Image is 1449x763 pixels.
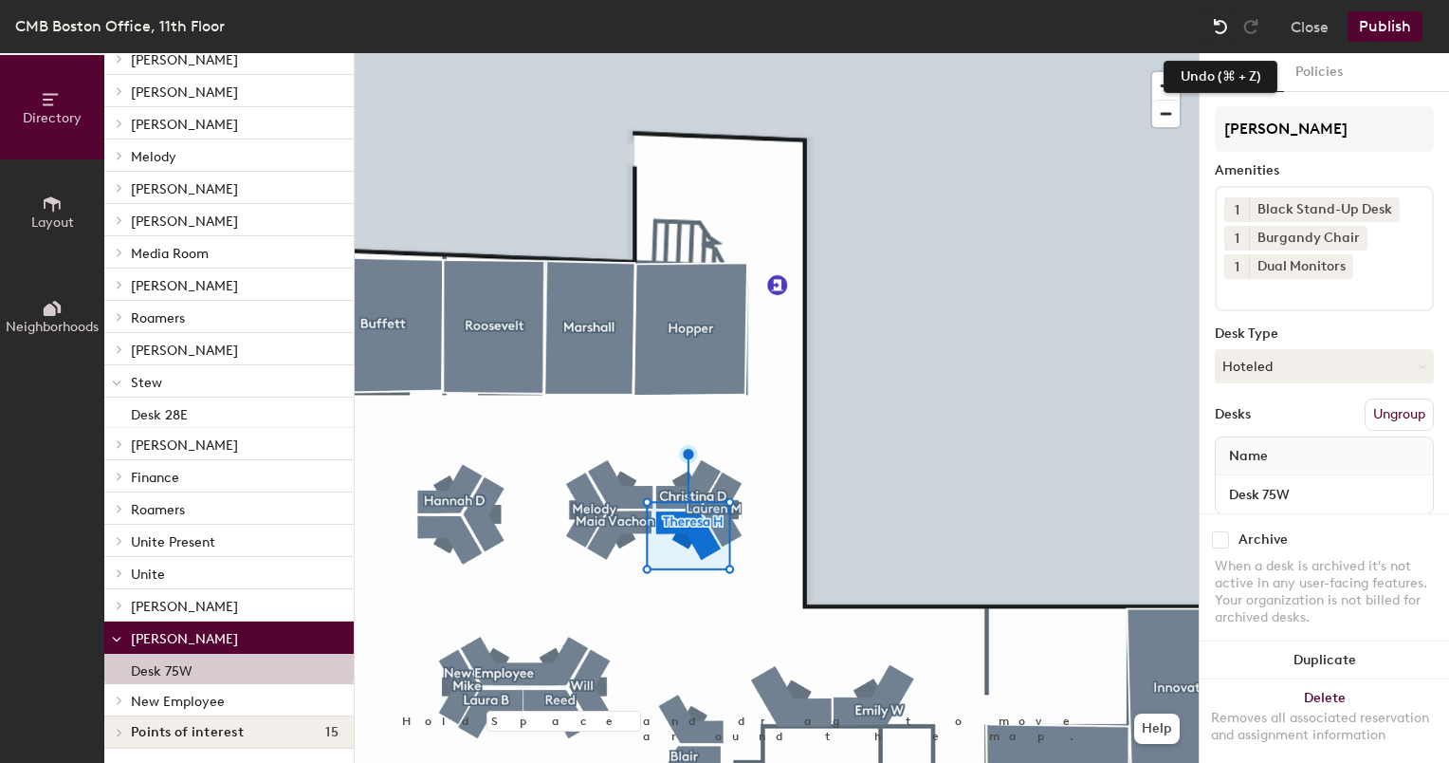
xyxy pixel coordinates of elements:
span: Media Room [131,246,209,262]
span: [PERSON_NAME] [131,117,238,133]
span: Stew [131,375,162,391]
span: [PERSON_NAME] [131,631,238,647]
button: Duplicate [1200,642,1449,679]
p: Desk 75W [131,658,193,679]
span: [PERSON_NAME] [131,343,238,359]
span: 1 [1235,257,1239,277]
span: Layout [31,214,74,231]
button: DeleteRemoves all associated reservation and assignment information [1200,679,1449,763]
span: Points of interest [131,725,244,740]
div: Black Stand-Up Desk [1249,197,1400,222]
span: 15 [325,725,339,740]
div: Burgandy Chair [1249,226,1367,251]
span: 1 [1235,200,1239,220]
button: Policies [1284,53,1354,92]
span: Unite [131,567,165,583]
span: Roamers [131,502,185,518]
div: Desks [1215,407,1251,422]
p: Desk 28E [131,401,188,423]
span: 1 [1235,229,1239,249]
span: Finance [131,470,179,486]
span: Directory [23,110,82,126]
span: Unite Present [131,534,215,550]
div: When a desk is archived it's not active in any user-facing features. Your organization is not bil... [1215,558,1434,626]
button: Help [1134,714,1180,744]
button: Hoteled [1215,349,1434,383]
button: 1 [1224,254,1249,279]
div: CMB Boston Office, 11th Floor [15,14,225,38]
div: Amenities [1215,163,1434,178]
div: Dual Monitors [1249,254,1353,279]
span: [PERSON_NAME] [131,599,238,615]
span: [PERSON_NAME] [131,278,238,294]
button: 1 [1224,226,1249,251]
div: Archive [1238,532,1288,548]
button: 1 [1224,197,1249,222]
div: Removes all associated reservation and assignment information [1211,710,1438,744]
span: Melody [131,149,176,165]
span: Name [1220,439,1277,474]
input: Unnamed desk [1220,481,1429,508]
span: [PERSON_NAME] [131,52,238,68]
button: Ungroup [1365,399,1434,431]
button: Close [1291,11,1329,42]
span: Neighborhoods [6,319,99,335]
img: Undo [1211,17,1230,36]
img: Redo [1241,17,1260,36]
button: Publish [1348,11,1422,42]
button: Details [1217,53,1284,92]
span: [PERSON_NAME] [131,181,238,197]
span: [PERSON_NAME] [131,437,238,454]
span: [PERSON_NAME] [131,214,238,230]
div: Desk Type [1215,326,1434,342]
span: [PERSON_NAME] [131,84,238,101]
span: Roamers [131,310,185,326]
span: New Employee [131,694,225,710]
